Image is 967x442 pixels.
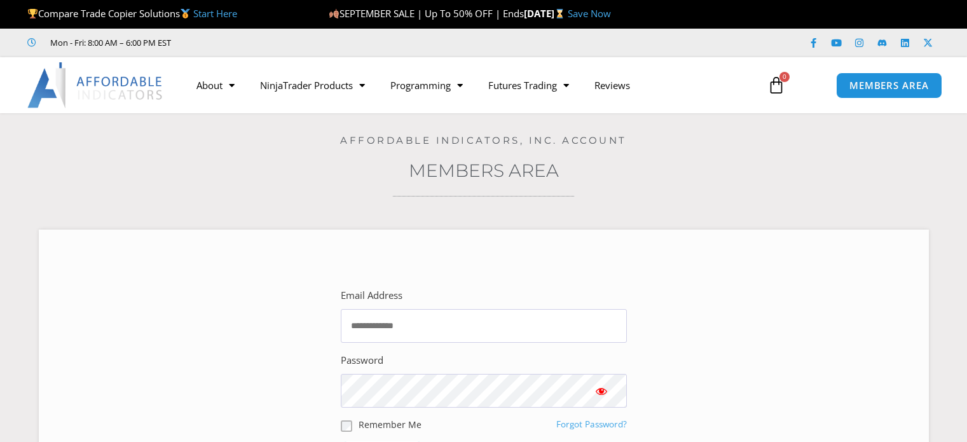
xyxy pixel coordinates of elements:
[582,71,643,100] a: Reviews
[193,7,237,20] a: Start Here
[849,81,929,90] span: MEMBERS AREA
[555,9,565,18] img: ⌛
[779,72,790,82] span: 0
[329,9,339,18] img: 🍂
[189,36,380,49] iframe: Customer reviews powered by Trustpilot
[340,134,627,146] a: Affordable Indicators, Inc. Account
[359,418,422,431] label: Remember Me
[341,352,383,369] label: Password
[524,7,568,20] strong: [DATE]
[27,62,164,108] img: LogoAI | Affordable Indicators – NinjaTrader
[184,71,247,100] a: About
[568,7,611,20] a: Save Now
[576,374,627,408] button: Show password
[27,7,237,20] span: Compare Trade Copier Solutions
[247,71,378,100] a: NinjaTrader Products
[47,35,171,50] span: Mon - Fri: 8:00 AM – 6:00 PM EST
[341,287,402,305] label: Email Address
[181,9,190,18] img: 🥇
[836,73,942,99] a: MEMBERS AREA
[476,71,582,100] a: Futures Trading
[378,71,476,100] a: Programming
[329,7,524,20] span: SEPTEMBER SALE | Up To 50% OFF | Ends
[409,160,559,181] a: Members Area
[184,71,755,100] nav: Menu
[748,67,804,104] a: 0
[28,9,38,18] img: 🏆
[556,418,627,430] a: Forgot Password?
